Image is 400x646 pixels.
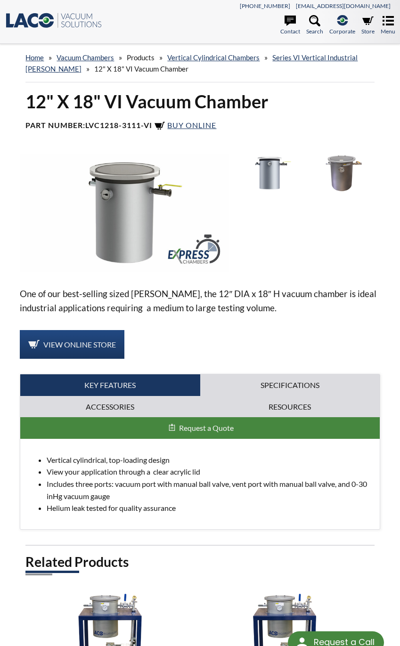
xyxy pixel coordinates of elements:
a: Vacuum Chambers [57,53,114,62]
a: Menu [381,15,395,36]
span: Products [127,53,155,62]
a: Store [361,15,375,36]
a: Accessories [20,396,200,418]
span: Corporate [329,27,355,36]
a: Buy Online [154,121,216,129]
h1: 12" X 18" VI Vacuum Chamber [25,90,374,113]
h4: Part Number: [25,121,374,132]
a: [PHONE_NUMBER] [240,2,290,9]
span: Buy Online [167,121,216,129]
a: Vertical Cylindrical Chambers [167,53,260,62]
a: Contact [280,15,300,36]
span: 12" X 18" VI Vacuum Chamber [94,65,188,73]
a: home [25,53,44,62]
img: LVC1218-3111-VI_front view [236,154,303,192]
p: One of our best-selling sized [PERSON_NAME], the 12″ DIA x 18″ H vacuum chamber is ideal industri... [20,287,380,315]
li: Includes three ports: vacuum port with manual ball valve, vent port with manual ball valve, and 0... [47,478,372,502]
a: [EMAIL_ADDRESS][DOMAIN_NAME] [296,2,391,9]
a: Specifications [200,374,380,396]
a: Series VI Vertical Industrial [PERSON_NAME] [25,53,358,73]
li: Vertical cylindrical, top-loading design [47,454,372,466]
span: View Online Store [43,340,116,349]
button: Request a Quote [20,417,379,439]
span: Request a Quote [179,423,234,432]
b: LVC1218-3111-VI [85,121,152,129]
img: LVC1218-3111-VI Vacuum Chamber, front view [308,154,376,192]
li: Helium leak tested for quality assurance [47,502,372,514]
h2: Related Products [25,553,374,571]
a: Search [306,15,323,36]
li: View your application through a clear acrylic lid [47,466,372,478]
a: View Online Store [20,330,124,359]
a: Resources [200,396,380,418]
div: » » » » » [25,44,374,82]
a: Key Features [20,374,200,396]
img: LVC1218-3111-VI Express Chamber, angled view [20,154,228,271]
